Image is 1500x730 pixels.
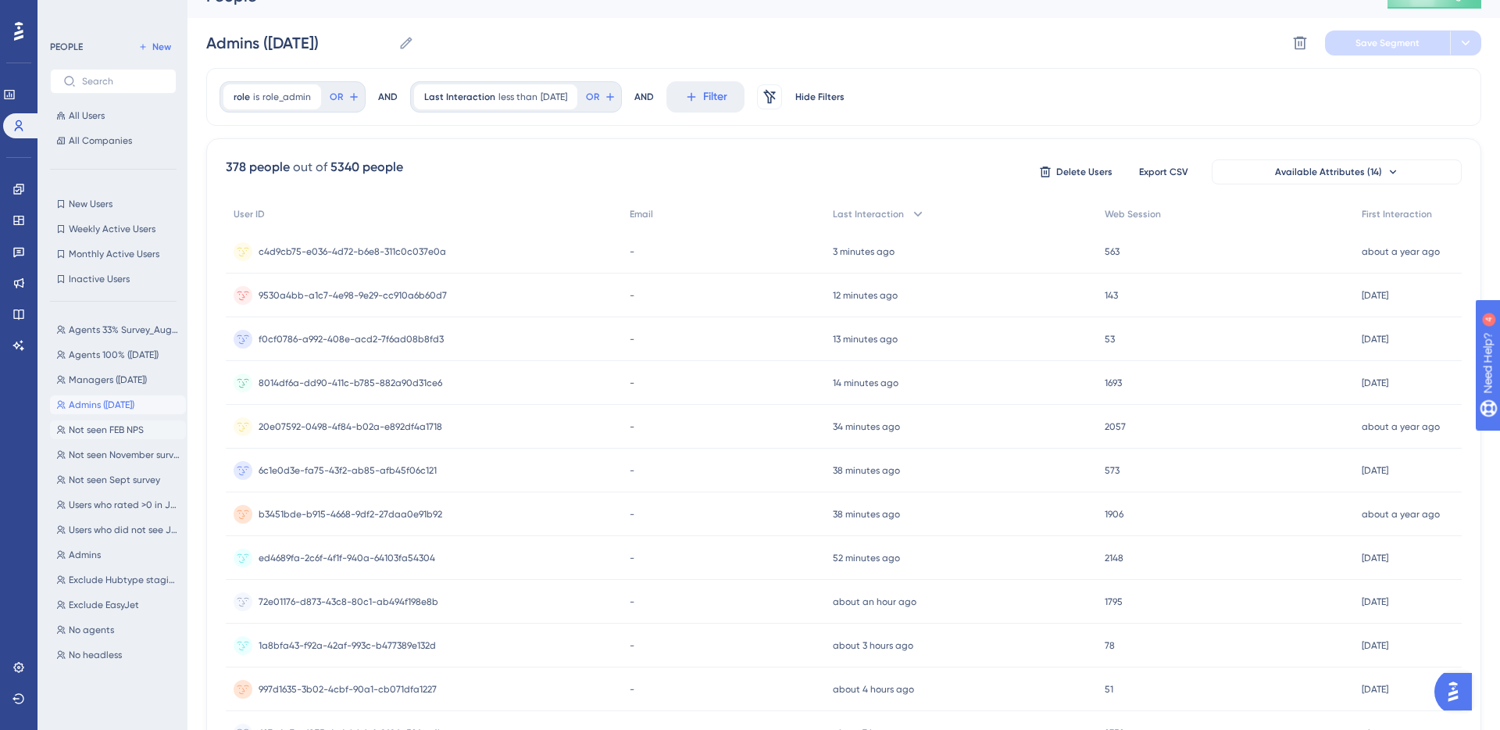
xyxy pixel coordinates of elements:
[833,509,900,520] time: 38 minutes ago
[259,377,442,389] span: 8014df6a-dd90-411c-b785-882a90d31ce6
[259,420,442,433] span: 20e07592-0498-4f84-b02a-e892df4a1718
[69,549,101,561] span: Admins
[69,399,134,411] span: Admins ([DATE])
[498,91,537,103] span: less than
[234,91,250,103] span: role
[50,446,186,464] button: Not seen November survey
[586,91,599,103] span: OR
[1434,668,1481,715] iframe: UserGuiding AI Assistant Launcher
[833,290,898,301] time: 12 minutes ago
[1105,639,1115,652] span: 78
[50,646,186,664] button: No headless
[133,38,177,56] button: New
[69,449,180,461] span: Not seen November survey
[234,208,265,220] span: User ID
[630,420,634,433] span: -
[833,208,904,220] span: Last Interaction
[1105,333,1115,345] span: 53
[293,158,327,177] div: out of
[833,684,914,695] time: about 4 hours ago
[152,41,171,53] span: New
[109,8,113,20] div: 4
[50,195,177,213] button: New Users
[1362,553,1388,564] time: [DATE]
[1105,208,1161,220] span: Web Session
[69,649,122,661] span: No headless
[703,88,727,106] span: Filter
[378,81,398,113] div: AND
[630,464,634,477] span: -
[1105,245,1120,258] span: 563
[69,524,180,536] span: Users who did not see July survey
[833,596,916,607] time: about an hour ago
[37,4,98,23] span: Need Help?
[50,270,177,288] button: Inactive Users
[69,624,114,636] span: No agents
[630,208,653,220] span: Email
[253,91,259,103] span: is
[50,106,177,125] button: All Users
[630,333,634,345] span: -
[1362,421,1440,432] time: about a year ago
[1105,377,1122,389] span: 1693
[259,464,437,477] span: 6c1e0d3e-fa75-43f2-ab85-afb45f06c121
[50,345,186,364] button: Agents 100% ([DATE])
[1325,30,1450,55] button: Save Segment
[1362,640,1388,651] time: [DATE]
[1037,159,1115,184] button: Delete Users
[1275,166,1382,178] span: Available Attributes (14)
[1056,166,1112,178] span: Delete Users
[634,81,654,113] div: AND
[1105,552,1123,564] span: 2148
[69,349,159,361] span: Agents 100% ([DATE])
[1362,378,1388,388] time: [DATE]
[50,496,186,514] button: Users who rated >0 in July
[330,158,403,177] div: 5340 people
[50,521,186,539] button: Users who did not see July survey
[259,333,444,345] span: f0cf0786-a992-408e-acd2-7f6ad08b8fd3
[1105,289,1118,302] span: 143
[259,245,446,258] span: c4d9cb75-e036-4d72-b6e8-311c0c037e0a
[69,599,139,611] span: Exclude EasyJet
[69,324,180,336] span: Agents 33% Survey_August = true
[1139,166,1188,178] span: Export CSV
[50,245,177,263] button: Monthly Active Users
[424,91,495,103] span: Last Interaction
[584,84,618,109] button: OR
[1105,508,1123,521] span: 1906
[69,134,132,147] span: All Companies
[69,474,160,486] span: Not seen Sept survey
[1362,334,1388,345] time: [DATE]
[1124,159,1202,184] button: Export CSV
[833,246,895,257] time: 3 minutes ago
[82,76,163,87] input: Search
[541,91,567,103] span: [DATE]
[69,499,180,511] span: Users who rated >0 in July
[50,420,186,439] button: Not seen FEB NPS
[1105,596,1123,608] span: 1795
[630,596,634,608] span: -
[69,424,144,436] span: Not seen FEB NPS
[666,81,745,113] button: Filter
[69,273,130,285] span: Inactive Users
[69,109,105,122] span: All Users
[833,465,900,476] time: 38 minutes ago
[795,91,845,103] span: Hide Filters
[1105,683,1113,696] span: 51
[833,378,898,388] time: 14 minutes ago
[630,552,634,564] span: -
[259,683,437,696] span: 997d1635-3b02-4cbf-90a1-cb071dfa1227
[262,91,311,103] span: role_admin
[1105,420,1126,433] span: 2057
[1212,159,1462,184] button: Available Attributes (14)
[50,220,177,238] button: Weekly Active Users
[69,374,147,386] span: Managers ([DATE])
[630,377,634,389] span: -
[833,334,898,345] time: 13 minutes ago
[1105,464,1120,477] span: 573
[630,245,634,258] span: -
[50,546,186,564] button: Admins
[50,471,186,489] button: Not seen Sept survey
[50,320,186,339] button: Agents 33% Survey_August = true
[630,508,634,521] span: -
